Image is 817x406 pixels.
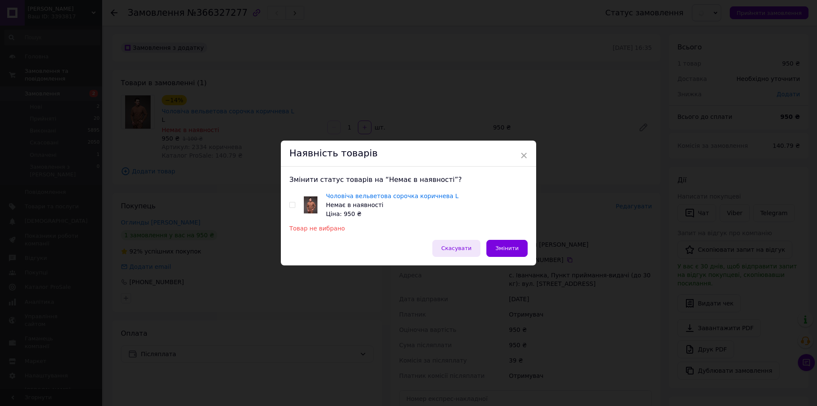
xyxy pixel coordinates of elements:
button: Змінити [486,240,528,257]
span: × [520,148,528,163]
a: Чоловіча вельветова сорочка коричнева L [326,193,459,199]
div: Немає в наявності [326,201,459,210]
div: Змінити статус товарів на “Немає в наявності”? [289,175,528,184]
div: Ціна: 950 ₴ [326,210,459,219]
div: Наявність товарів [281,141,536,167]
button: Скасувати [432,240,480,257]
span: Змінити [495,245,519,251]
span: Скасувати [441,245,471,251]
p: Товар не вибрано [289,225,528,231]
